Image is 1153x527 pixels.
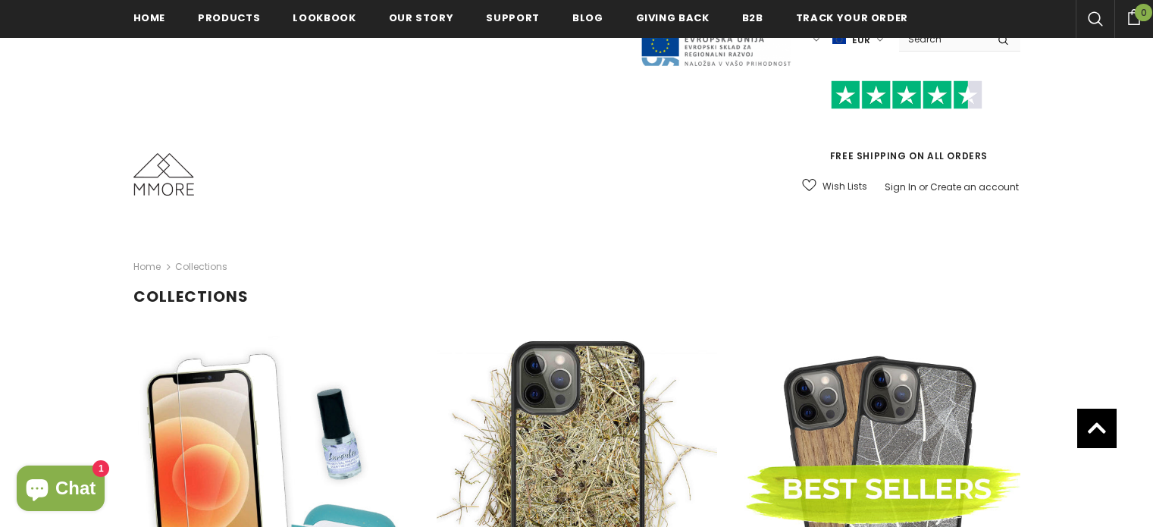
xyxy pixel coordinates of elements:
[133,11,166,25] span: Home
[919,180,928,193] span: or
[293,11,356,25] span: Lookbook
[831,80,982,110] img: Trust Pilot Stars
[198,11,260,25] span: Products
[640,33,791,45] a: Javni Razpis
[640,12,791,67] img: Javni Razpis
[572,11,603,25] span: Blog
[793,109,1020,149] iframe: Customer reviews powered by Trustpilot
[1135,4,1152,21] span: 0
[486,11,540,25] span: support
[930,180,1019,193] a: Create an account
[899,28,986,50] input: Search Site
[742,11,763,25] span: B2B
[133,287,1020,306] h1: Collections
[796,11,908,25] span: Track your order
[636,11,710,25] span: Giving back
[793,87,1020,162] span: FREE SHIPPING ON ALL ORDERS
[1114,7,1153,25] a: 0
[12,466,109,515] inbox-online-store-chat: Shopify online store chat
[885,180,916,193] a: Sign In
[852,33,870,48] span: EUR
[175,258,227,276] span: Collections
[389,11,454,25] span: Our Story
[133,153,194,196] img: MMORE Cases
[822,179,867,194] span: Wish Lists
[802,173,867,199] a: Wish Lists
[133,258,161,276] a: Home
